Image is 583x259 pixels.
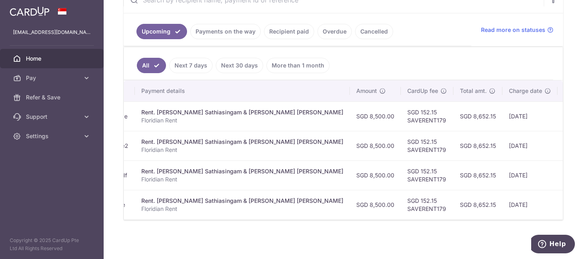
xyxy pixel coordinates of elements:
[502,190,557,219] td: [DATE]
[26,55,79,63] span: Home
[453,101,502,131] td: SGD 8,652.15
[141,197,343,205] div: Rent. [PERSON_NAME] Sathiasingam & [PERSON_NAME] [PERSON_NAME]
[13,28,91,36] p: [EMAIL_ADDRESS][DOMAIN_NAME]
[137,58,166,73] a: All
[502,131,557,160] td: [DATE]
[502,101,557,131] td: [DATE]
[401,190,453,219] td: SGD 152.15 SAVERENT179
[401,101,453,131] td: SGD 152.15 SAVERENT179
[355,24,393,39] a: Cancelled
[317,24,352,39] a: Overdue
[10,6,49,16] img: CardUp
[141,205,343,213] p: Floridian Rent
[264,24,314,39] a: Recipient paid
[453,160,502,190] td: SGD 8,652.15
[481,26,553,34] a: Read more on statuses
[407,87,438,95] span: CardUp fee
[26,113,79,121] span: Support
[141,175,343,183] p: Floridian Rent
[350,101,401,131] td: SGD 8,500.00
[26,93,79,101] span: Refer & Save
[350,131,401,160] td: SGD 8,500.00
[531,235,575,255] iframe: Opens a widget where you can find more information
[190,24,261,39] a: Payments on the way
[141,146,343,154] p: Floridian Rent
[453,190,502,219] td: SGD 8,652.15
[350,160,401,190] td: SGD 8,500.00
[453,131,502,160] td: SGD 8,652.15
[141,108,343,116] div: Rent. [PERSON_NAME] Sathiasingam & [PERSON_NAME] [PERSON_NAME]
[136,24,187,39] a: Upcoming
[509,87,542,95] span: Charge date
[169,58,213,73] a: Next 7 days
[401,131,453,160] td: SGD 152.15 SAVERENT179
[141,116,343,124] p: Floridian Rent
[26,132,79,140] span: Settings
[401,160,453,190] td: SGD 152.15 SAVERENT179
[141,138,343,146] div: Rent. [PERSON_NAME] Sathiasingam & [PERSON_NAME] [PERSON_NAME]
[502,160,557,190] td: [DATE]
[460,87,487,95] span: Total amt.
[350,190,401,219] td: SGD 8,500.00
[135,80,350,101] th: Payment details
[26,74,79,82] span: Pay
[216,58,263,73] a: Next 30 days
[266,58,330,73] a: More than 1 month
[356,87,377,95] span: Amount
[481,26,545,34] span: Read more on statuses
[141,167,343,175] div: Rent. [PERSON_NAME] Sathiasingam & [PERSON_NAME] [PERSON_NAME]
